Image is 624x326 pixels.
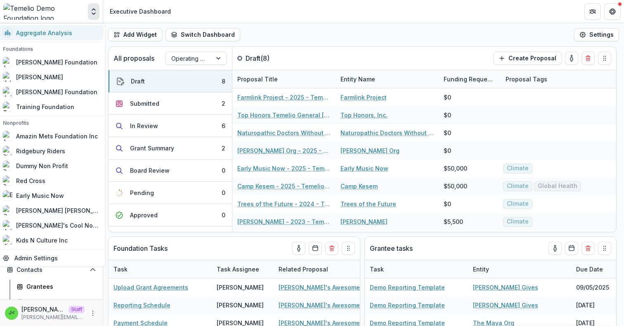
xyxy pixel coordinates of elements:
p: Grantee tasks [370,243,413,253]
a: Camp Kesem - 2025 - Temelio General [PERSON_NAME] [237,182,331,190]
div: $0 [444,146,451,155]
div: 2 [222,144,225,152]
a: Naturopathic Doctors Without Borders Inc [340,128,434,137]
a: [PERSON_NAME] - 2023 - Temelio General Operating Grant Proposal [237,217,331,226]
div: 2 [222,99,225,108]
div: 0 [222,211,225,219]
a: Constituents [13,295,99,309]
div: Pending [130,188,154,197]
div: Entity [468,260,571,278]
div: Funding Requested [439,70,501,88]
a: Early Music Now [340,164,388,173]
p: Staff [69,306,85,313]
div: Draft [131,77,145,86]
div: Task [109,265,132,274]
span: Climate [507,183,529,190]
button: Approved0 [109,204,232,226]
span: Climate [507,218,529,225]
a: Trees of the Future - 2024 - Temelio General [PERSON_NAME] [237,200,331,208]
button: Board Review0 [109,159,232,182]
div: 6 [222,121,225,130]
div: $0 [444,93,451,102]
div: Due Date [571,265,608,274]
button: Delete card [581,242,595,255]
a: Camp Kesem [340,182,378,190]
a: Trees of the Future [340,200,396,208]
p: [PERSON_NAME][EMAIL_ADDRESS][DOMAIN_NAME] [21,314,85,321]
div: Submitted [130,99,159,108]
button: Delete card [325,242,338,255]
button: Open Contacts [3,263,99,276]
p: Draft ( 8 ) [246,53,307,63]
div: Entity Name [336,70,439,88]
button: toggle-assigned-to-me [292,242,305,255]
a: Grantees [13,280,99,293]
div: Proposal Title [232,70,336,88]
div: [PERSON_NAME] [217,283,264,292]
div: Task [109,260,212,278]
div: Proposal Tags [501,75,552,83]
div: Approved [130,211,158,219]
a: Demo Reporting Template [370,283,445,292]
div: Related Proposal [274,260,377,278]
button: Draft8 [109,70,232,93]
button: Delete card [581,52,595,65]
button: toggle-assigned-to-me [548,242,562,255]
nav: breadcrumb [106,5,174,17]
button: Open entity switcher [88,3,99,20]
button: Create Proposal [493,52,562,65]
p: All proposals [113,53,154,63]
div: Related Proposal [274,265,333,274]
button: Settings [574,28,619,41]
button: Drag [598,52,611,65]
span: Climate [507,200,529,207]
div: Grant Summary [130,144,174,152]
a: [PERSON_NAME] Gives [473,283,538,292]
span: Climate [507,165,529,172]
div: Executive Dashboard [110,7,171,16]
div: 8 [222,77,225,86]
div: In Review [130,121,158,130]
a: Top Honors Temelio General [PERSON_NAME] Proposal [237,111,331,119]
a: [PERSON_NAME]'s Awesome Nonprofit - 2023 - Temelio General Operating Grant Proposal [279,283,372,292]
div: Funding Requested [439,75,501,83]
button: Drag [342,242,355,255]
div: Constituents [26,297,93,306]
div: $0 [444,111,451,119]
button: Grant Summary2 [109,137,232,159]
span: Global Health [538,183,577,190]
div: Proposal Title [232,75,283,83]
button: toggle-assigned-to-me [565,52,578,65]
a: Farmlink Project - 2025 - Temelio General Grant Proposal [237,93,331,102]
div: 0 [222,188,225,197]
a: Naturopathic Doctors Without Borders Inc - 2025 - Temelio General Grant Proposal [237,128,331,137]
a: [PERSON_NAME]'s Awesome Nonprofit - 2023 - Temelio General [PERSON_NAME] Proposal [279,301,372,309]
div: $50,000 [444,182,467,190]
div: 0 [222,166,225,175]
button: More [88,308,98,318]
button: Calendar [565,242,578,255]
div: [PERSON_NAME] [217,301,264,309]
div: $5,500 [444,217,463,226]
a: Farmlink Project [340,93,387,102]
div: Entity [468,265,494,274]
p: Foundation Tasks [113,243,168,253]
div: Task [365,265,389,274]
div: Task [365,260,468,278]
a: Early Music Now - 2025 - Temelio General [PERSON_NAME] [237,164,331,173]
a: [PERSON_NAME] Org - 2025 - Temelio General [PERSON_NAME] [237,146,331,155]
a: Reporting Schedule [113,301,170,309]
img: Temelio Demo Foundation logo [3,3,85,20]
span: Contacts [17,267,86,274]
div: Task Assignee [212,265,264,274]
div: Board Review [130,166,170,175]
div: $0 [444,200,451,208]
button: Calendar [309,242,322,255]
div: Entity Name [336,75,380,83]
div: Julie <julie@trytemelio.com> [9,310,15,316]
a: Top Honors, Inc. [340,111,388,119]
div: Grantees [26,282,93,291]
